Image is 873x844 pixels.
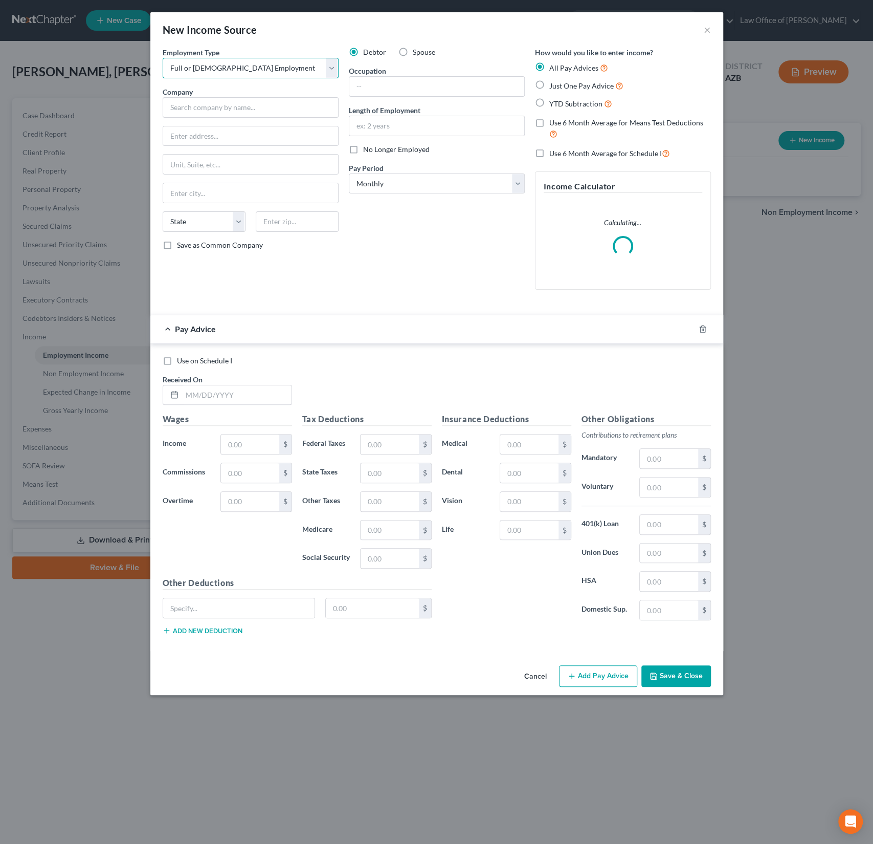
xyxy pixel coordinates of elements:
span: All Pay Advices [549,63,598,72]
label: Commissions [158,463,216,483]
input: 0.00 [221,435,279,454]
input: 0.00 [640,478,698,497]
div: $ [419,463,431,483]
input: 0.00 [500,463,558,483]
button: Add new deduction [163,626,242,635]
label: Occupation [349,66,386,76]
input: Enter city... [163,183,338,203]
label: State Taxes [297,463,355,483]
input: 0.00 [640,544,698,563]
span: Pay Advice [175,324,216,334]
p: Contributions to retirement plans [581,430,711,440]
div: $ [698,515,710,534]
div: $ [698,449,710,468]
div: $ [558,492,571,511]
div: $ [419,598,431,618]
span: Spouse [413,48,435,56]
div: $ [419,549,431,568]
p: Calculating... [544,218,702,228]
input: 0.00 [361,463,418,483]
input: 0.00 [361,492,418,511]
label: Federal Taxes [297,434,355,455]
button: Add Pay Advice [559,665,637,687]
div: $ [279,463,292,483]
span: Use 6 Month Average for Means Test Deductions [549,118,703,127]
input: 0.00 [326,598,419,618]
label: Length of Employment [349,105,420,116]
span: Company [163,88,193,96]
input: 0.00 [361,549,418,568]
label: Other Taxes [297,491,355,512]
div: $ [558,463,571,483]
div: Open Intercom Messenger [838,809,863,834]
span: Debtor [363,48,386,56]
div: $ [279,435,292,454]
input: 0.00 [500,521,558,540]
div: $ [419,492,431,511]
span: Save as Common Company [177,241,263,249]
input: 0.00 [500,435,558,454]
input: MM/DD/YYYY [182,385,292,405]
span: Received On [163,375,203,384]
span: Just One Pay Advice [549,81,614,90]
div: $ [419,521,431,540]
span: Use 6 Month Average for Schedule I [549,149,662,158]
input: 0.00 [640,600,698,620]
label: Overtime [158,491,216,512]
input: Enter zip... [256,211,339,232]
div: $ [698,572,710,591]
label: Dental [437,463,495,483]
span: Income [163,439,186,447]
div: $ [419,435,431,454]
label: Social Security [297,548,355,569]
span: Pay Period [349,164,384,172]
input: 0.00 [361,521,418,540]
label: HSA [576,571,635,592]
button: × [704,24,711,36]
label: How would you like to enter income? [535,47,653,58]
label: Union Dues [576,543,635,564]
label: Voluntary [576,477,635,497]
input: 0.00 [640,515,698,534]
input: 0.00 [640,572,698,591]
h5: Tax Deductions [302,413,432,426]
span: Use on Schedule I [177,356,232,365]
label: Medical [437,434,495,455]
h5: Income Calculator [544,180,702,193]
label: Vision [437,491,495,512]
div: $ [558,521,571,540]
span: Employment Type [163,48,219,57]
h5: Wages [163,413,292,426]
div: $ [698,600,710,620]
input: Search company by name... [163,97,339,118]
div: $ [558,435,571,454]
label: Life [437,520,495,540]
input: 0.00 [640,449,698,468]
input: ex: 2 years [349,116,524,136]
label: Medicare [297,520,355,540]
h5: Other Deductions [163,577,432,590]
input: 0.00 [500,492,558,511]
div: $ [698,544,710,563]
input: 0.00 [221,492,279,511]
label: Mandatory [576,448,635,469]
input: 0.00 [221,463,279,483]
input: -- [349,77,524,96]
label: Domestic Sup. [576,600,635,620]
input: 0.00 [361,435,418,454]
span: No Longer Employed [363,145,430,154]
h5: Other Obligations [581,413,711,426]
span: YTD Subtraction [549,99,602,108]
button: Cancel [516,666,555,687]
h5: Insurance Deductions [442,413,571,426]
input: Enter address... [163,126,338,146]
input: Unit, Suite, etc... [163,155,338,174]
button: Save & Close [641,665,711,687]
input: Specify... [163,598,315,618]
div: New Income Source [163,23,257,37]
div: $ [279,492,292,511]
div: $ [698,478,710,497]
label: 401(k) Loan [576,514,635,535]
